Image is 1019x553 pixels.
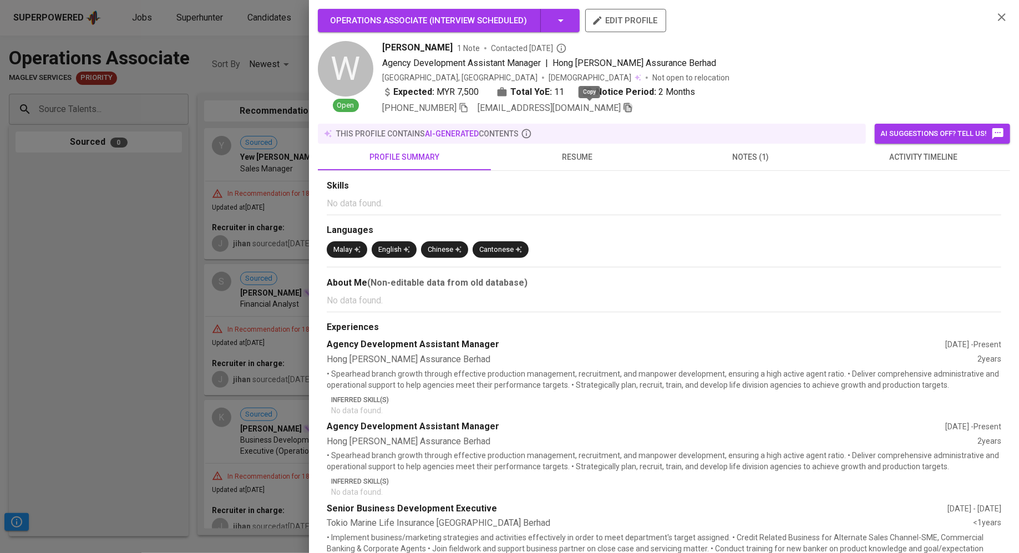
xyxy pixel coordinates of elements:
[582,85,695,99] div: 2 Months
[378,245,410,255] div: English
[596,85,656,99] b: Notice Period:
[331,486,1001,498] p: No data found.
[875,124,1010,144] button: AI suggestions off? Tell us!
[947,503,1001,514] div: [DATE] - [DATE]
[973,517,1001,530] div: <1 years
[498,150,657,164] span: resume
[331,405,1001,416] p: No data found.
[327,294,1001,307] p: No data found.
[327,276,1001,290] div: About Me
[327,517,973,530] div: Tokio Marine Life Insurance [GEOGRAPHIC_DATA] Berhad
[945,339,1001,350] div: [DATE] - Present
[333,100,359,111] span: Open
[549,72,633,83] span: [DEMOGRAPHIC_DATA]
[327,435,977,448] div: Hong [PERSON_NAME] Assurance Berhad
[325,150,484,164] span: profile summary
[510,85,552,99] b: Total YoE:
[425,129,479,138] span: AI-generated
[382,72,538,83] div: [GEOGRAPHIC_DATA], [GEOGRAPHIC_DATA]
[556,43,567,54] svg: By Malaysia recruiter
[327,368,1001,390] p: • Spearhead branch growth through effective production management, recruitment, and manpower deve...
[844,150,1003,164] span: activity timeline
[318,9,580,32] button: Operations Associate (Interview scheduled)
[331,476,1001,486] p: Inferred Skill(s)
[330,16,527,26] span: Operations Associate ( Interview scheduled )
[327,197,1001,210] p: No data found.
[393,85,434,99] b: Expected:
[382,41,453,54] span: [PERSON_NAME]
[336,128,519,139] p: this profile contains contents
[671,150,830,164] span: notes (1)
[327,420,945,433] div: Agency Development Assistant Manager
[327,503,947,515] div: Senior Business Development Executive
[652,72,729,83] p: Not open to relocation
[552,58,716,68] span: Hong [PERSON_NAME] Assurance Berhad
[478,103,621,113] span: [EMAIL_ADDRESS][DOMAIN_NAME]
[327,321,1001,334] div: Experiences
[594,13,657,28] span: edit profile
[945,421,1001,432] div: [DATE] - Present
[479,245,522,255] div: Cantonese
[554,85,564,99] span: 11
[880,127,1005,140] span: AI suggestions off? Tell us!
[327,450,1001,472] p: • Spearhead branch growth through effective production management, recruitment, and manpower deve...
[382,85,479,99] div: MYR 7,500
[327,180,1001,192] div: Skills
[327,224,1001,237] div: Languages
[318,41,373,97] div: W
[585,9,666,32] button: edit profile
[327,353,977,366] div: Hong [PERSON_NAME] Assurance Berhad
[457,43,480,54] span: 1 Note
[545,57,548,70] span: |
[382,58,541,68] span: Agency Development Assistant Manager
[327,338,945,351] div: Agency Development Assistant Manager
[331,395,1001,405] p: Inferred Skill(s)
[382,103,457,113] span: [PHONE_NUMBER]
[977,435,1001,448] div: 2 years
[333,245,361,255] div: Malay
[491,43,567,54] span: Contacted [DATE]
[428,245,462,255] div: Chinese
[977,353,1001,366] div: 2 years
[367,277,528,288] b: (Non-editable data from old database)
[585,16,666,24] a: edit profile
